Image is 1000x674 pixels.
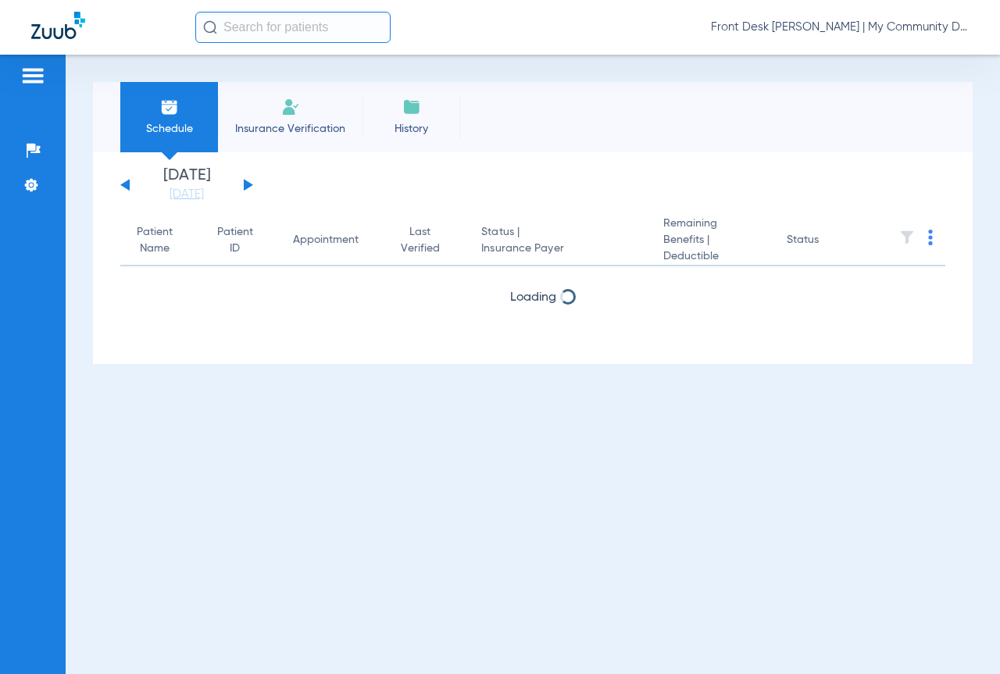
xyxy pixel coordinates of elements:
span: Loading [510,291,556,304]
div: Patient ID [216,224,254,257]
img: filter.svg [899,230,915,245]
img: Manual Insurance Verification [281,98,300,116]
span: Insurance Verification [230,121,351,137]
span: Insurance Payer [481,241,637,257]
span: Front Desk [PERSON_NAME] | My Community Dental Centers [711,20,969,35]
div: Appointment [293,232,359,248]
img: Schedule [160,98,179,116]
span: History [374,121,448,137]
div: Patient Name [133,224,177,257]
div: Last Verified [398,224,457,257]
th: Status [774,216,880,266]
th: Remaining Benefits | [651,216,774,266]
th: Status | [469,216,650,266]
input: Search for patients [195,12,391,43]
img: Zuub Logo [31,12,85,39]
span: Schedule [132,121,206,137]
div: Appointment [293,232,373,248]
div: Patient Name [133,224,191,257]
span: Deductible [663,248,762,265]
li: [DATE] [140,168,234,202]
img: History [402,98,421,116]
span: Loading [510,333,556,345]
img: group-dot-blue.svg [928,230,933,245]
img: Search Icon [203,20,217,34]
div: Patient ID [216,224,268,257]
img: hamburger-icon [20,66,45,85]
div: Last Verified [398,224,443,257]
a: [DATE] [140,187,234,202]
